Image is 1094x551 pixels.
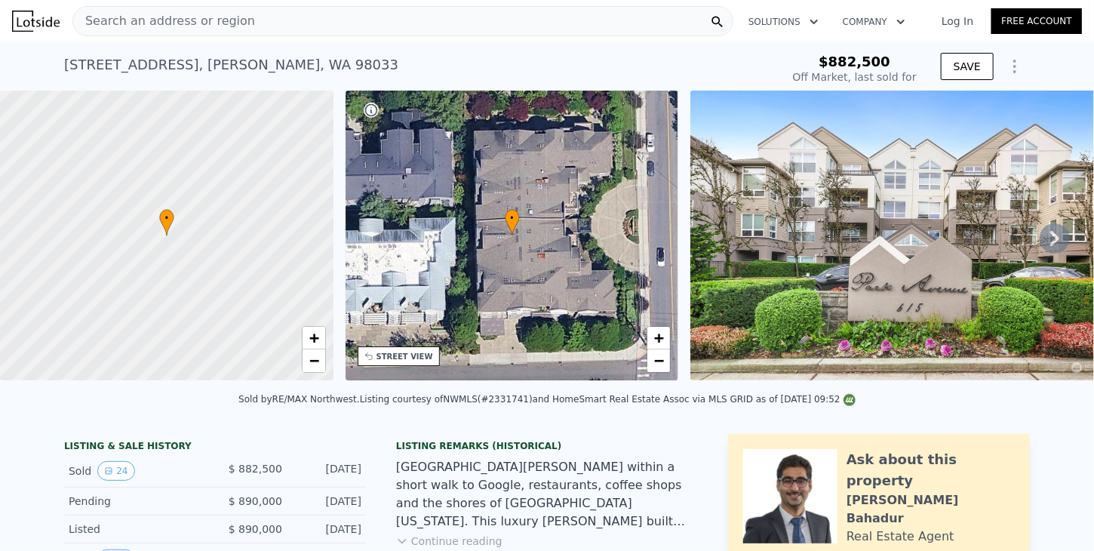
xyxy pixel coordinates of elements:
[654,351,664,370] span: −
[396,458,698,531] div: [GEOGRAPHIC_DATA][PERSON_NAME] within a short walk to Google, restaurants, coffee shops and the s...
[647,349,670,372] a: Zoom out
[229,523,282,535] span: $ 890,000
[847,491,1015,528] div: [PERSON_NAME] Bahadur
[159,209,174,235] div: •
[844,394,856,406] img: NWMLS Logo
[294,461,361,481] div: [DATE]
[505,209,520,235] div: •
[303,327,325,349] a: Zoom in
[294,522,361,537] div: [DATE]
[831,8,917,35] button: Company
[69,461,203,481] div: Sold
[847,528,954,546] div: Real Estate Agent
[238,394,360,405] div: Sold by RE/MAX Northwest .
[97,461,134,481] button: View historical data
[793,69,917,85] div: Off Market, last sold for
[64,54,398,75] div: [STREET_ADDRESS] , [PERSON_NAME] , WA 98033
[396,534,502,549] button: Continue reading
[376,351,433,362] div: STREET VIEW
[294,494,361,509] div: [DATE]
[73,12,255,30] span: Search an address or region
[1000,51,1030,82] button: Show Options
[847,449,1015,491] div: Ask about this property
[229,495,282,507] span: $ 890,000
[309,328,318,347] span: +
[647,327,670,349] a: Zoom in
[64,440,366,455] div: LISTING & SALE HISTORY
[991,8,1082,34] a: Free Account
[396,440,698,452] div: Listing Remarks (Historical)
[229,463,282,475] span: $ 882,500
[819,54,890,69] span: $882,500
[12,11,60,32] img: Lotside
[736,8,831,35] button: Solutions
[654,328,664,347] span: +
[69,494,203,509] div: Pending
[159,211,174,225] span: •
[941,53,994,80] button: SAVE
[303,349,325,372] a: Zoom out
[69,522,203,537] div: Listed
[309,351,318,370] span: −
[505,211,520,225] span: •
[360,394,856,405] div: Listing courtesy of NWMLS (#2331741) and HomeSmart Real Estate Assoc via MLS GRID as of [DATE] 09:52
[923,14,991,29] a: Log In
